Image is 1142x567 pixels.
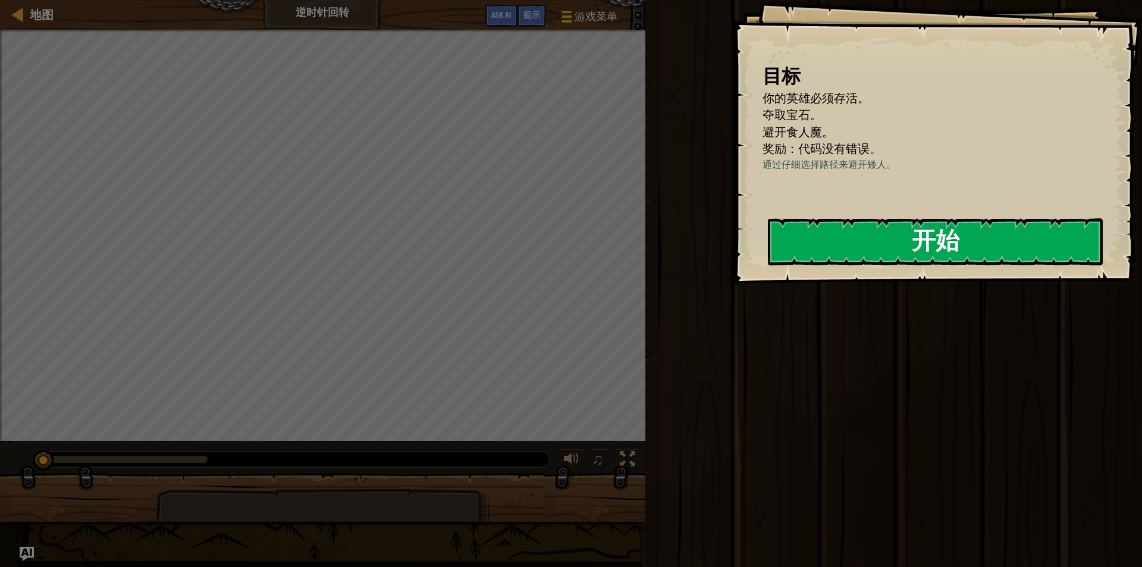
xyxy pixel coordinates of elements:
[589,449,610,473] button: ♫
[552,5,625,33] button: 游戏菜单
[575,9,617,24] span: 游戏菜单
[592,450,604,468] span: ♫
[768,218,1103,265] button: 开始
[748,140,1097,158] li: 奖励：代码没有错误。
[763,124,834,140] span: 避开食人魔。
[24,7,54,23] a: 地图
[763,62,1100,90] div: 目标
[7,8,86,18] span: Hi. Need any help?
[748,106,1097,124] li: 夺取宝石。
[763,90,870,106] span: 你的英雄必须存活。
[616,449,639,473] button: 切换全屏
[485,5,517,27] button: Ask AI
[763,158,1109,171] p: 通过仔细选择路径来避开矮人。
[560,449,583,473] button: 音量调节
[523,9,540,20] span: 提示
[763,106,822,123] span: 夺取宝石。
[748,90,1097,107] li: 你的英雄必须存活。
[20,547,34,561] button: Ask AI
[491,9,512,20] span: Ask AI
[763,140,881,156] span: 奖励：代码没有错误。
[748,124,1097,141] li: 避开食人魔。
[30,7,54,23] span: 地图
